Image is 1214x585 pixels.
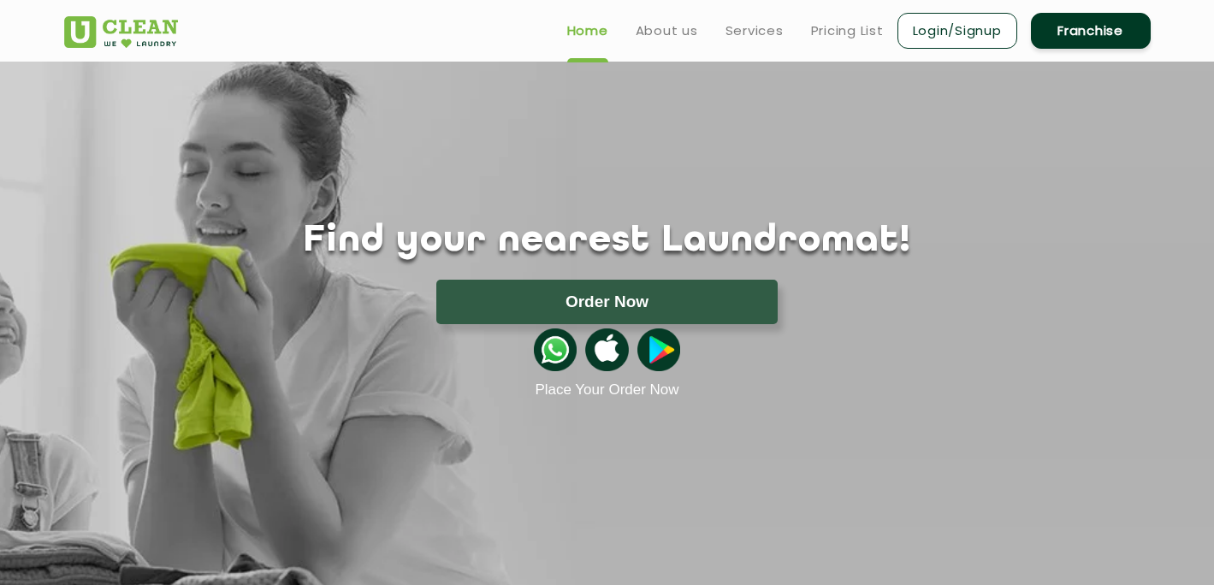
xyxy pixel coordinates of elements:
[1031,13,1151,49] a: Franchise
[534,328,577,371] img: whatsappicon.png
[51,220,1164,263] h1: Find your nearest Laundromat!
[897,13,1017,49] a: Login/Signup
[725,21,784,41] a: Services
[567,21,608,41] a: Home
[535,381,678,399] a: Place Your Order Now
[636,21,698,41] a: About us
[436,280,778,324] button: Order Now
[64,16,178,48] img: UClean Laundry and Dry Cleaning
[637,328,680,371] img: playstoreicon.png
[585,328,628,371] img: apple-icon.png
[811,21,884,41] a: Pricing List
